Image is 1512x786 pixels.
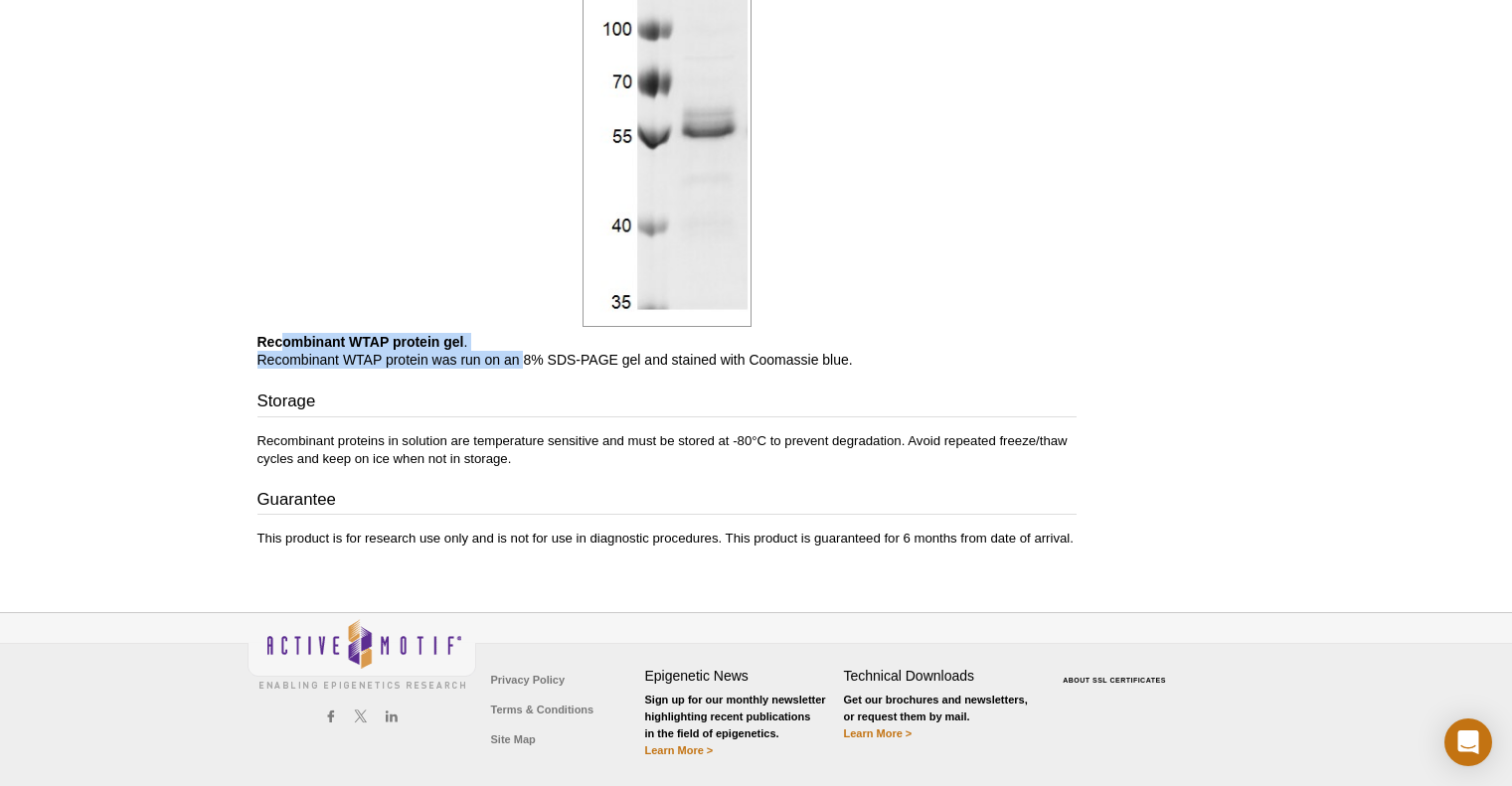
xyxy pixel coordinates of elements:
img: Active Motif, [248,613,476,694]
p: Get our brochures and newsletters, or request them by mail. [844,692,1033,742]
table: Click to Verify - This site chose Symantec SSL for secure e-commerce and confidential communicati... [1043,648,1192,692]
div: Open Intercom Messenger [1444,718,1492,766]
a: Privacy Policy [486,665,571,695]
h4: Epigenetic News [645,668,834,685]
a: Learn More > [645,744,714,756]
p: Recombinant proteins in solution are temperature sensitive and must be stored at -80°C to prevent... [257,432,1077,468]
h3: Storage [257,390,1077,417]
a: Terms & Conditions [486,695,599,724]
a: ABOUT SSL CERTIFICATES [1063,677,1166,684]
a: Learn More > [844,727,913,739]
p: Sign up for our monthly newsletter highlighting recent publications in the field of epigenetics. [645,692,834,759]
p: . Recombinant WTAP protein was run on an 8% SDS-PAGE gel and stained with Coomassie blue. [257,333,1077,369]
b: Recombinant WTAP protein gel [257,334,464,350]
a: Site Map [486,724,541,754]
p: This product is for research use only and is not for use in diagnostic procedures. This product i... [257,530,1077,548]
h3: Guarantee [257,488,1077,516]
h4: Technical Downloads [844,668,1033,685]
